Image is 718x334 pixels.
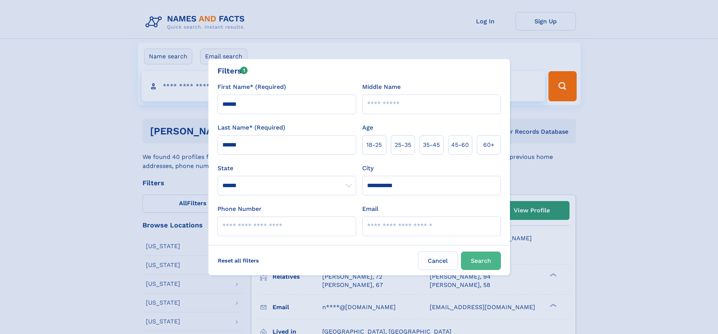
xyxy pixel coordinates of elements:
label: Last Name* (Required) [217,123,285,132]
label: State [217,164,356,173]
span: 45‑60 [451,140,469,149]
div: Filters [217,65,248,76]
span: 60+ [483,140,494,149]
span: 35‑45 [423,140,440,149]
button: Search [461,252,501,270]
label: Cancel [418,252,458,270]
label: Email [362,204,378,214]
label: Phone Number [217,204,262,214]
span: 18‑25 [366,140,382,149]
label: Reset all filters [213,252,264,270]
label: Age [362,123,373,132]
label: First Name* (Required) [217,82,286,92]
label: City [362,164,374,173]
span: 25‑35 [395,140,411,149]
label: Middle Name [362,82,401,92]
